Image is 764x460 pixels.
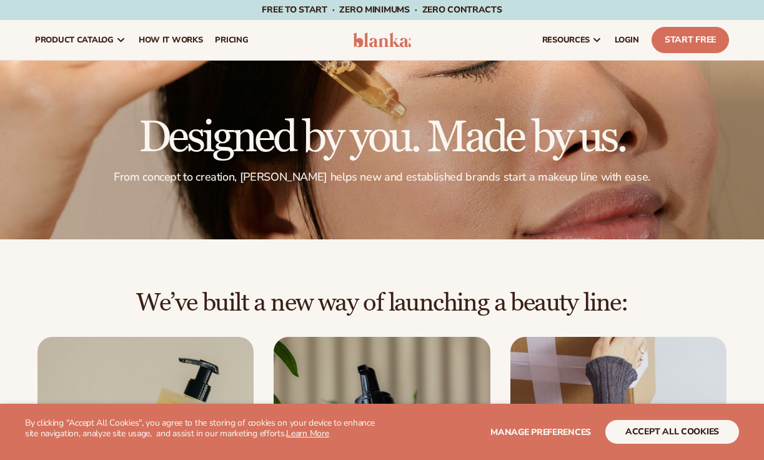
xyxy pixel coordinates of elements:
h2: We’ve built a new way of launching a beauty line: [35,289,729,317]
h1: Designed by you. Made by us. [35,116,729,160]
p: By clicking "Accept All Cookies", you agree to the storing of cookies on your device to enhance s... [25,418,382,439]
span: Manage preferences [490,426,591,438]
a: How It Works [132,20,209,60]
img: logo [353,32,412,47]
span: pricing [215,35,248,45]
button: accept all cookies [605,420,739,444]
span: product catalog [35,35,114,45]
span: How It Works [139,35,203,45]
a: pricing [209,20,254,60]
span: Free to start · ZERO minimums · ZERO contracts [262,4,502,16]
a: LOGIN [608,20,645,60]
a: Learn More [286,427,329,439]
span: LOGIN [615,35,639,45]
a: resources [536,20,608,60]
span: resources [542,35,590,45]
p: From concept to creation, [PERSON_NAME] helps new and established brands start a makeup line with... [35,170,729,184]
a: Start Free [652,27,729,53]
button: Manage preferences [490,420,591,444]
a: product catalog [29,20,132,60]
